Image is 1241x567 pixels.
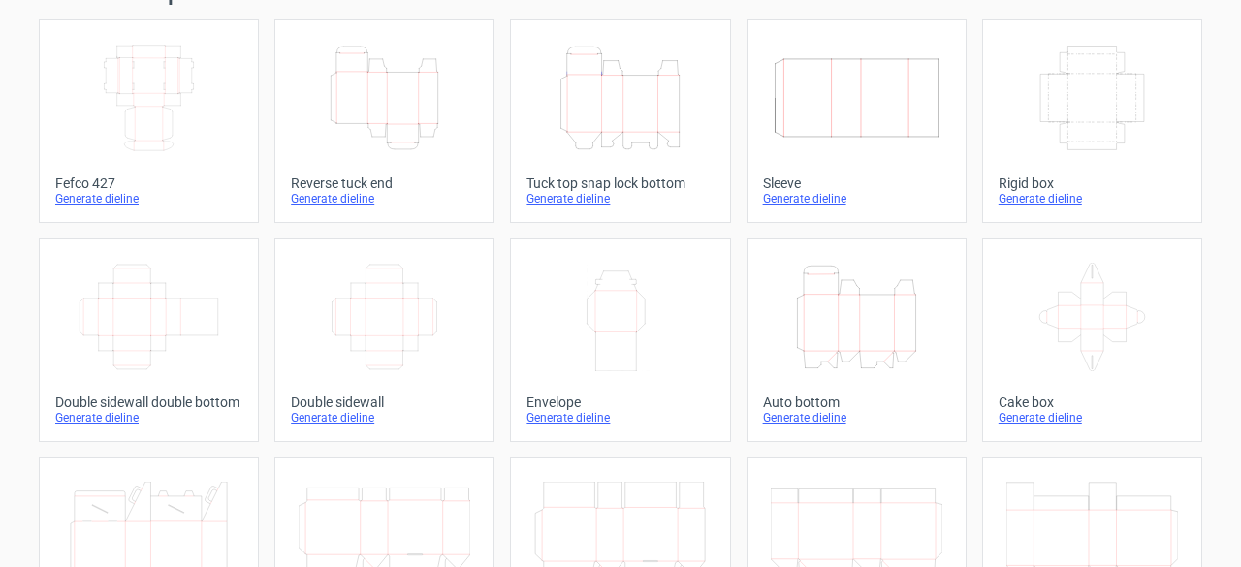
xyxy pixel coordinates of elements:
[982,238,1202,442] a: Cake boxGenerate dieline
[55,175,242,191] div: Fefco 427
[510,19,730,223] a: Tuck top snap lock bottomGenerate dieline
[999,394,1186,410] div: Cake box
[999,191,1186,206] div: Generate dieline
[510,238,730,442] a: EnvelopeGenerate dieline
[747,238,967,442] a: Auto bottomGenerate dieline
[39,238,259,442] a: Double sidewall double bottomGenerate dieline
[999,410,1186,425] div: Generate dieline
[291,394,478,410] div: Double sidewall
[291,410,478,425] div: Generate dieline
[55,191,242,206] div: Generate dieline
[39,19,259,223] a: Fefco 427Generate dieline
[526,175,714,191] div: Tuck top snap lock bottom
[526,394,714,410] div: Envelope
[55,394,242,410] div: Double sidewall double bottom
[763,394,950,410] div: Auto bottom
[763,410,950,425] div: Generate dieline
[55,410,242,425] div: Generate dieline
[526,410,714,425] div: Generate dieline
[291,191,478,206] div: Generate dieline
[999,175,1186,191] div: Rigid box
[982,19,1202,223] a: Rigid boxGenerate dieline
[291,175,478,191] div: Reverse tuck end
[274,238,494,442] a: Double sidewallGenerate dieline
[747,19,967,223] a: SleeveGenerate dieline
[763,191,950,206] div: Generate dieline
[526,191,714,206] div: Generate dieline
[763,175,950,191] div: Sleeve
[274,19,494,223] a: Reverse tuck endGenerate dieline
